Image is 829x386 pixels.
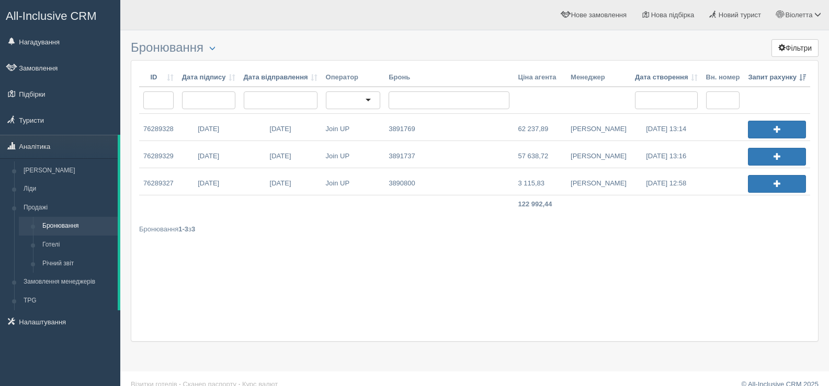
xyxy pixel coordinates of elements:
[178,225,188,233] b: 1-3
[139,168,178,195] a: 76289327
[322,68,385,87] th: Оператор
[1,1,120,29] a: All-Inclusive CRM
[139,141,178,168] a: 76289329
[571,11,627,19] span: Нове замовлення
[143,73,174,83] a: ID
[514,68,566,87] th: Ціна агента
[38,254,118,273] a: Річний звіт
[240,114,322,141] a: [DATE]
[566,114,631,141] a: [PERSON_NAME]
[19,180,118,198] a: Ліди
[719,11,761,19] span: Новий турист
[240,141,322,168] a: [DATE]
[178,141,240,168] a: [DATE]
[139,224,810,234] div: Бронювання з
[6,9,97,22] span: All-Inclusive CRM
[514,168,566,195] a: 3 115,83
[631,114,702,141] a: [DATE] 13:14
[635,73,698,83] a: Дата створення
[178,114,240,141] a: [DATE]
[384,141,514,168] a: 3891737
[702,68,744,87] th: Вн. номер
[322,114,381,141] a: Join UP
[566,141,631,168] a: [PERSON_NAME]
[19,198,118,217] a: Продажі
[748,73,806,83] a: Запит рахунку
[322,168,385,195] a: Join UP
[651,11,695,19] span: Нова підбірка
[139,114,178,141] a: 76289328
[19,161,118,180] a: [PERSON_NAME]
[785,11,812,19] span: Віолетта
[191,225,195,233] b: 3
[384,114,514,141] a: 3891769
[322,141,385,168] a: Join UP
[240,168,322,195] a: [DATE]
[19,291,118,310] a: TPG
[178,168,240,195] a: [DATE]
[384,68,514,87] th: Бронь
[514,195,566,214] td: 122 992,44
[514,114,565,141] a: 62 237,89
[771,39,819,57] button: Фільтри
[19,273,118,291] a: Замовлення менеджерів
[631,168,702,195] a: [DATE] 12:58
[244,73,317,83] a: Дата відправлення
[566,68,631,87] th: Менеджер
[38,236,118,254] a: Готелі
[566,168,631,195] a: [PERSON_NAME]
[384,168,514,195] a: 3890800
[38,217,118,236] a: Бронювання
[182,73,235,83] a: Дата підпису
[514,141,566,168] a: 57 638,72
[131,41,819,55] h3: Бронювання
[631,141,702,168] a: [DATE] 13:16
